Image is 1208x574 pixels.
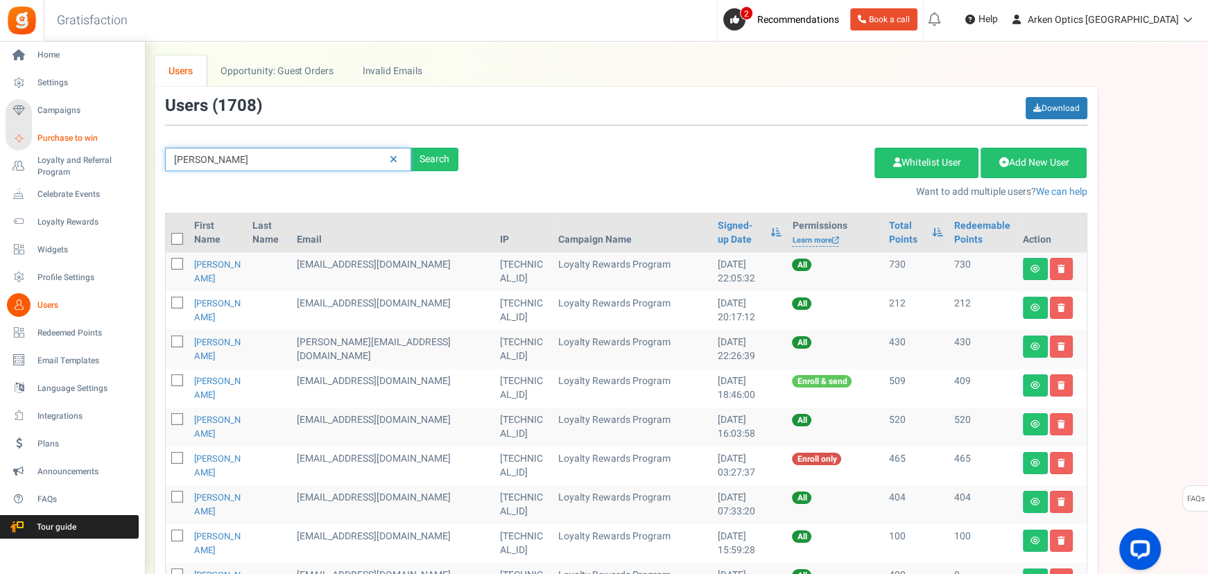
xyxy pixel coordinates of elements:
span: Purchase to win [37,132,135,144]
a: Announcements [6,460,139,483]
a: Signed-up Date [718,219,763,247]
span: Redeemed Points [37,327,135,339]
i: View details [1030,265,1040,273]
a: Book a call [850,8,917,31]
i: Delete user [1058,304,1065,312]
span: Profile Settings [37,272,135,284]
td: [DATE] 18:46:00 [712,369,786,408]
span: All [792,414,811,426]
span: Email Templates [37,355,135,367]
a: Download [1026,97,1087,119]
a: Users [6,293,139,317]
img: Gratisfaction [6,5,37,36]
div: Search [411,148,458,171]
span: Enroll only [792,453,841,465]
td: General [291,369,495,408]
a: Language Settings [6,376,139,400]
i: Delete user [1058,459,1065,467]
th: Permissions [786,214,883,252]
td: [DATE] 22:05:32 [712,252,786,291]
i: Delete user [1058,342,1065,351]
td: [DATE] 07:33:20 [712,485,786,524]
span: All [792,492,811,504]
a: [PERSON_NAME] [194,297,241,324]
i: Delete user [1058,381,1065,390]
i: Delete user [1058,420,1065,428]
span: Integrations [37,410,135,422]
a: [PERSON_NAME] [194,336,241,363]
td: Loyalty Rewards Program [553,485,712,524]
span: Arken Optics [GEOGRAPHIC_DATA] [1028,12,1179,27]
td: [DATE] 22:26:39 [712,330,786,369]
td: 430 [883,330,949,369]
i: Delete user [1058,498,1065,506]
p: Want to add multiple users? [479,185,1087,199]
i: View details [1030,381,1040,390]
h3: Users ( ) [165,97,262,115]
a: [PERSON_NAME] [194,374,241,401]
td: [EMAIL_ADDRESS][DOMAIN_NAME] [291,485,495,524]
td: [TECHNICAL_ID] [494,291,553,330]
a: Whitelist User [874,148,978,178]
th: Email [291,214,495,252]
td: 100 [949,524,1017,563]
a: Loyalty and Referral Program [6,155,139,178]
a: [PERSON_NAME] [194,258,241,285]
span: FAQs [37,494,135,505]
th: Last Name [247,214,291,252]
td: 730 [883,252,949,291]
a: Plans [6,432,139,455]
td: 520 [949,408,1017,446]
a: Help [960,8,1003,31]
a: Campaigns [6,99,139,123]
i: View details [1030,304,1040,312]
span: 1708 [218,94,257,118]
h3: Gratisfaction [42,7,143,35]
a: Redeemed Points [6,321,139,345]
td: 465 [949,446,1017,485]
td: 100 [883,524,949,563]
a: Purchase to win [6,127,139,150]
th: IP [494,214,553,252]
td: [EMAIL_ADDRESS][DOMAIN_NAME] [291,291,495,330]
td: 509 [883,369,949,408]
i: View details [1030,342,1040,351]
td: [TECHNICAL_ID] [494,485,553,524]
i: Delete user [1058,537,1065,545]
a: Redeemable Points [954,219,1012,247]
span: Celebrate Events [37,189,135,200]
td: [DATE] 15:59:28 [712,524,786,563]
a: [PERSON_NAME] [194,452,241,479]
input: Search by email or name [165,148,411,171]
span: FAQs [1187,486,1205,512]
a: Invalid Emails [348,55,436,87]
td: [TECHNICAL_ID] [494,408,553,446]
td: 520 [883,408,949,446]
td: 430 [949,330,1017,369]
td: [TECHNICAL_ID] [494,446,553,485]
span: All [792,297,811,310]
a: Email Templates [6,349,139,372]
span: Widgets [37,244,135,256]
a: FAQs [6,487,139,511]
td: 409 [949,369,1017,408]
span: All [792,530,811,543]
a: Reset [383,148,404,172]
td: [EMAIL_ADDRESS][DOMAIN_NAME] [291,524,495,563]
td: [TECHNICAL_ID] [494,330,553,369]
td: 730 [949,252,1017,291]
span: All [792,336,811,349]
td: Loyalty Rewards Program [553,330,712,369]
span: 2 [740,6,753,20]
span: Tour guide [6,521,103,533]
a: Learn more [792,235,838,247]
td: [EMAIL_ADDRESS][DOMAIN_NAME] [291,408,495,446]
a: Loyalty Rewards [6,210,139,234]
td: Loyalty Rewards Program [553,446,712,485]
td: General [291,446,495,485]
th: Action [1017,214,1087,252]
a: Opportunity: Guest Orders [207,55,347,87]
i: View details [1030,498,1040,506]
span: Home [37,49,135,61]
